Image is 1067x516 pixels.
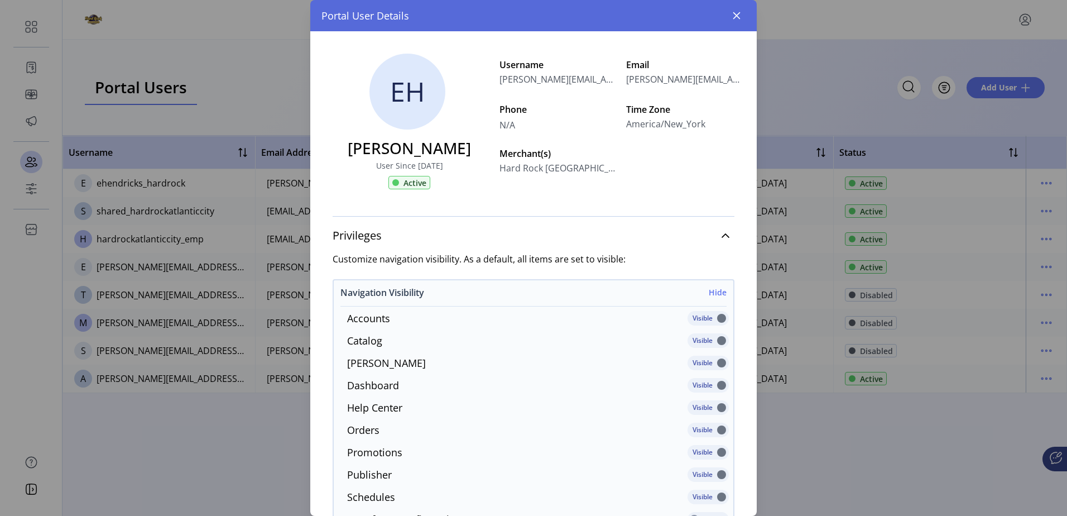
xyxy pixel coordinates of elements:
[334,286,733,307] a: Navigation VisibilityHide
[626,103,743,116] label: Time Zone
[333,230,382,241] span: Privileges
[347,378,399,396] label: Dashboard
[626,117,705,131] span: America/New_York
[499,116,617,132] span: N/A
[376,160,443,171] label: User Since [DATE]
[347,467,392,485] label: Publisher
[347,311,390,329] label: Accounts
[347,423,379,441] label: Orders
[499,73,617,86] span: [PERSON_NAME][EMAIL_ADDRESS][PERSON_NAME][DOMAIN_NAME]
[347,445,402,463] label: Promotions
[340,286,424,299] h6: Navigation Visibility
[499,161,617,175] span: Hard Rock [GEOGRAPHIC_DATA]
[626,58,743,71] label: Email
[321,8,409,23] span: Portal User Details
[333,252,734,266] label: Customize navigation visibility. As a default, all items are set to visible:
[348,136,471,160] h3: [PERSON_NAME]
[347,490,395,508] label: Schedules
[403,177,426,189] span: Active
[347,333,382,351] label: Catalog
[626,73,743,86] span: [PERSON_NAME][EMAIL_ADDRESS][PERSON_NAME][DOMAIN_NAME]
[347,400,402,418] label: Help Center
[390,71,425,112] span: EH
[499,147,617,160] label: Merchant(s)
[499,58,617,71] label: Username
[709,286,727,298] h6: Hide
[333,223,734,248] a: Privileges
[499,103,617,116] span: Phone
[347,356,426,374] label: [PERSON_NAME]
